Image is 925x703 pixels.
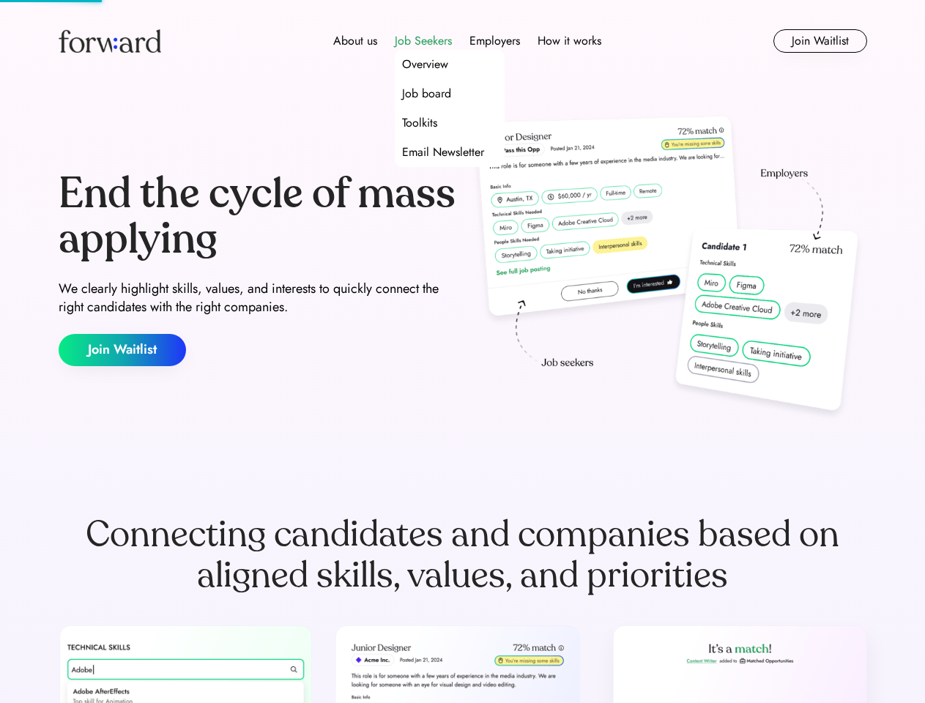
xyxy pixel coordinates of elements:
[538,32,601,50] div: How it works
[773,29,867,53] button: Join Waitlist
[59,514,867,596] div: Connecting candidates and companies based on aligned skills, values, and priorities
[333,32,377,50] div: About us
[59,280,457,316] div: We clearly highlight skills, values, and interests to quickly connect the right candidates with t...
[402,114,437,132] div: Toolkits
[395,32,452,50] div: Job Seekers
[469,111,867,426] img: hero-image.png
[59,171,457,261] div: End the cycle of mass applying
[402,56,448,73] div: Overview
[469,32,520,50] div: Employers
[402,85,451,103] div: Job board
[59,29,161,53] img: Forward logo
[402,144,484,161] div: Email Newsletter
[59,334,186,366] button: Join Waitlist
